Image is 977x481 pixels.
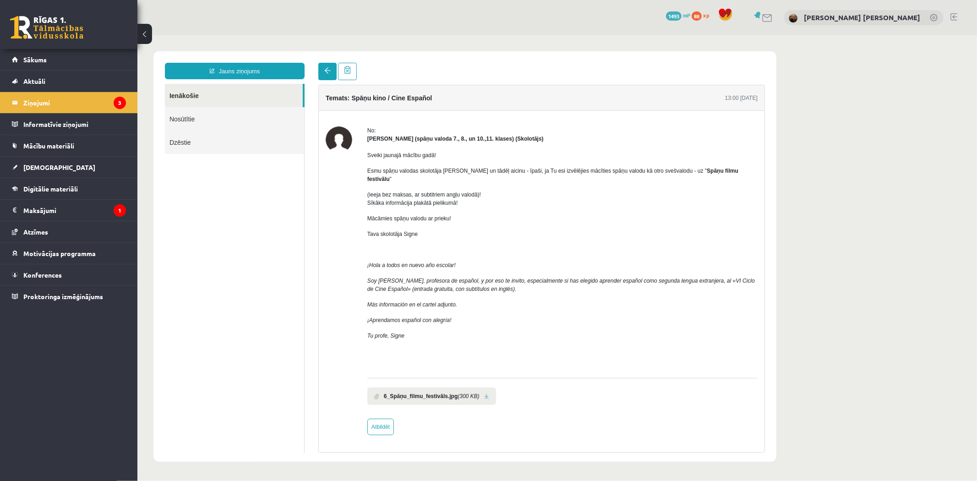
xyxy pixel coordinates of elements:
legend: Ziņojumi [23,92,126,113]
a: Ziņojumi3 [12,92,126,113]
a: Nosūtītie [27,72,167,95]
img: Signe Sirmā (spāņu valoda 7., 8., un 10.,11. klases) [188,91,215,118]
span: Tu profe, Signe [230,297,267,304]
b: 6_Spāņu_filmu_festivāls.jpg [246,357,320,365]
a: Konferences [12,264,126,285]
a: Mācību materiāli [12,135,126,156]
span: Proktoringa izmēģinājums [23,292,103,301]
span: Sākums [23,55,47,64]
span: ¡Hola a todos en nuevo año escolar! [230,227,318,233]
a: Aktuāli [12,71,126,92]
span: Más información en el cartel adjunto. [230,266,320,273]
a: Sākums [12,49,126,70]
i: 3 [114,97,126,109]
span: Mācību materiāli [23,142,74,150]
span: xp [703,11,709,19]
span: Konferences [23,271,62,279]
span: [DEMOGRAPHIC_DATA] [23,163,95,171]
a: 1493 mP [666,11,690,19]
legend: Maksājumi [23,200,126,221]
a: Proktoringa izmēģinājums [12,286,126,307]
h4: Temats: Spāņu kino / Cine Español [188,59,295,66]
span: Esmu spāņu valodas skolotāja [PERSON_NAME] un tādēļ aicinu - īpaši, ja Tu esi izvēlējies mācīties... [230,132,601,147]
a: Motivācijas programma [12,243,126,264]
a: [PERSON_NAME] [PERSON_NAME] [804,13,920,22]
legend: Informatīvie ziņojumi [23,114,126,135]
div: 13:00 [DATE] [588,59,620,67]
a: Jauns ziņojums [27,27,167,44]
a: Atzīmes [12,221,126,242]
span: mP [683,11,690,19]
span: Mācāmies spāņu valodu ar prieku! [230,180,314,186]
span: (ieeja bez maksas, ar subtitriem angļu valodā)! Sīkāka informācija plakātā pielikumā! [230,156,344,171]
span: 1493 [666,11,682,21]
a: [DEMOGRAPHIC_DATA] [12,157,126,178]
a: 88 xp [692,11,714,19]
i: 1 [114,204,126,217]
a: Ienākošie [27,49,165,72]
span: ¡Aprendamos español con alegría! [230,282,314,288]
span: 88 [692,11,702,21]
span: Motivācijas programma [23,249,96,257]
span: Aktuāli [23,77,45,85]
span: Sveiki jaunajā mācību gadā! [230,117,299,123]
a: Rīgas 1. Tālmācības vidusskola [10,16,83,39]
span: Atzīmes [23,228,48,236]
a: Informatīvie ziņojumi [12,114,126,135]
div: No: [230,91,620,99]
i: (300 KB) [320,357,342,365]
a: Maksājumi1 [12,200,126,221]
a: Atbildēt [230,383,257,400]
span: Digitālie materiāli [23,185,78,193]
img: Pēteris Anatolijs Drazlovskis [789,14,798,23]
span: Soy [PERSON_NAME], profesora de español, y por eso te invito, especialmente si has elegido aprend... [230,242,617,257]
a: Digitālie materiāli [12,178,126,199]
a: Dzēstie [27,95,167,119]
span: Tava skolotāja Signe [230,196,280,202]
strong: [PERSON_NAME] (spāņu valoda 7., 8., un 10.,11. klases) (Skolotājs) [230,100,406,107]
